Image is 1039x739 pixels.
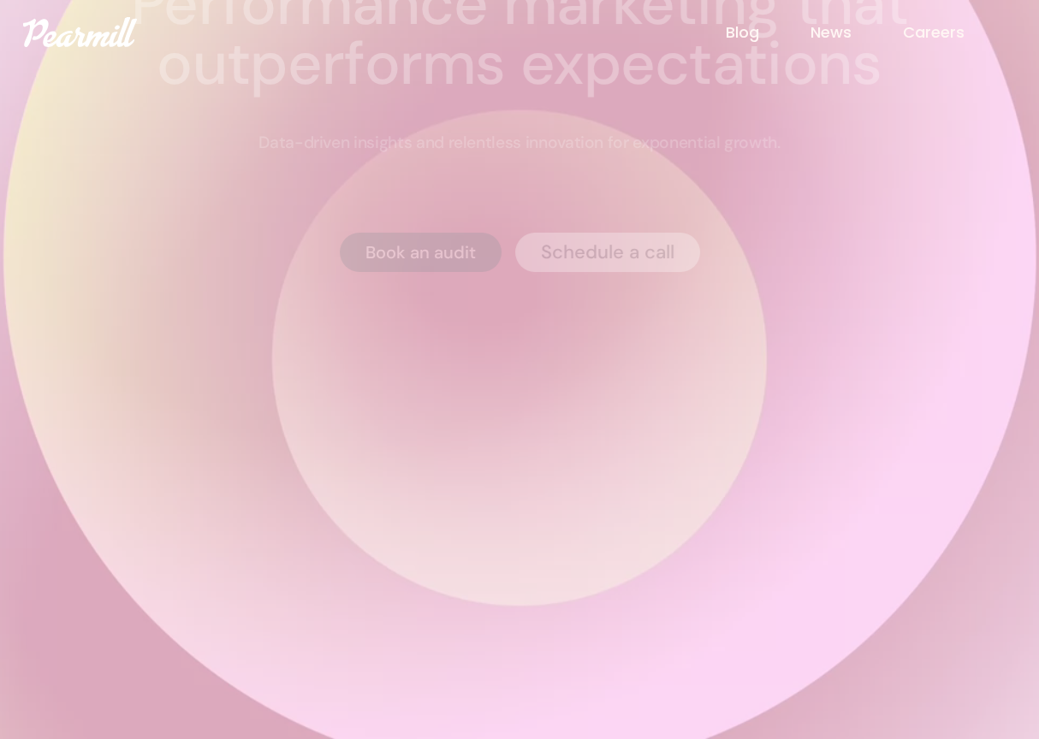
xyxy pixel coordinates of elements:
[514,233,699,272] a: Schedule a call
[726,21,810,44] a: Blog
[810,21,903,44] a: News
[339,233,501,272] a: Book an audit
[903,21,1016,44] a: Careers
[23,17,137,47] img: Pearmill logo
[258,132,780,154] p: Data-driven insights and relentless innovation for exponential growth.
